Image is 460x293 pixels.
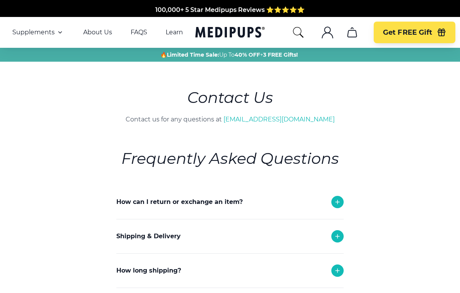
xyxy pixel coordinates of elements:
span: Supplements [12,29,55,36]
button: Get FREE Gift [374,22,455,43]
h6: Frequently Asked Questions [116,147,344,170]
span: 🔥 Up To + [160,51,298,59]
span: Made In The [GEOGRAPHIC_DATA] from domestic & globally sourced ingredients [102,14,358,22]
button: account [318,23,337,42]
button: Supplements [12,28,65,37]
p: How long shipping? [116,266,181,275]
span: Get FREE Gift [383,28,432,37]
p: How can I return or exchange an item? [116,197,243,207]
button: search [292,26,304,39]
p: Shipping & Delivery [116,232,181,241]
span: 100,000+ 5 Star Medipups Reviews ⭐️⭐️⭐️⭐️⭐️ [155,5,305,12]
p: Contact us for any questions at [73,115,387,124]
a: About Us [83,29,112,36]
h1: Contact Us [73,86,387,109]
a: Medipups [195,25,265,41]
a: Learn [166,29,183,36]
button: cart [343,23,361,42]
a: [EMAIL_ADDRESS][DOMAIN_NAME] [223,116,335,123]
a: FAQS [131,29,147,36]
